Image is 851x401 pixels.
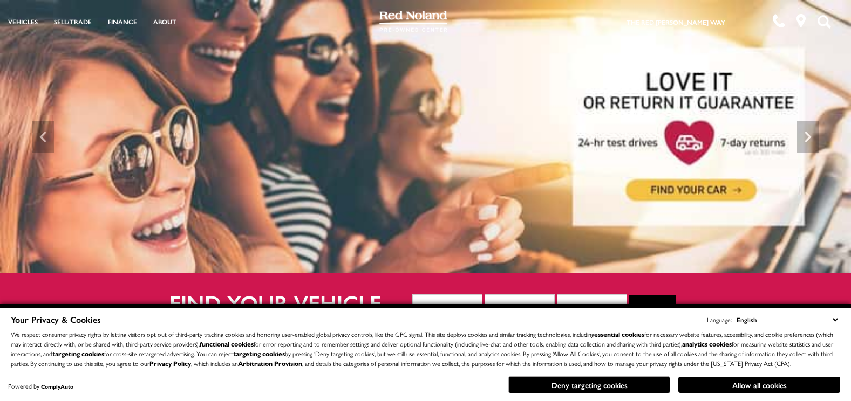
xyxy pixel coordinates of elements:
[32,121,54,153] div: Previous
[594,329,644,339] strong: essential cookies
[492,301,541,317] span: Make
[169,291,412,314] h2: Find your vehicle
[238,358,302,368] strong: Arbitration Provision
[629,295,676,324] button: Go
[627,17,725,27] a: The Red [PERSON_NAME] Way
[149,358,191,368] a: Privacy Policy
[200,339,254,349] strong: functional cookies
[797,121,819,153] div: Next
[485,294,555,324] button: Make
[682,339,732,349] strong: analytics cookies
[8,383,73,390] div: Powered by
[707,316,732,323] div: Language:
[41,383,73,390] a: ComplyAuto
[11,313,101,326] span: Your Privacy & Cookies
[734,314,840,326] select: Language Select
[233,349,285,358] strong: targeting cookies
[419,301,468,317] span: Year
[379,11,447,32] img: Red Noland Pre-Owned
[412,294,482,324] button: Year
[678,377,840,393] button: Allow all cookies
[813,1,835,43] button: Open the search field
[508,376,670,393] button: Deny targeting cookies
[379,15,447,25] a: Red Noland Pre-Owned
[557,294,627,324] button: Model
[52,349,104,358] strong: targeting cookies
[11,329,840,368] p: We respect consumer privacy rights by letting visitors opt out of third-party tracking cookies an...
[564,301,613,317] span: Model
